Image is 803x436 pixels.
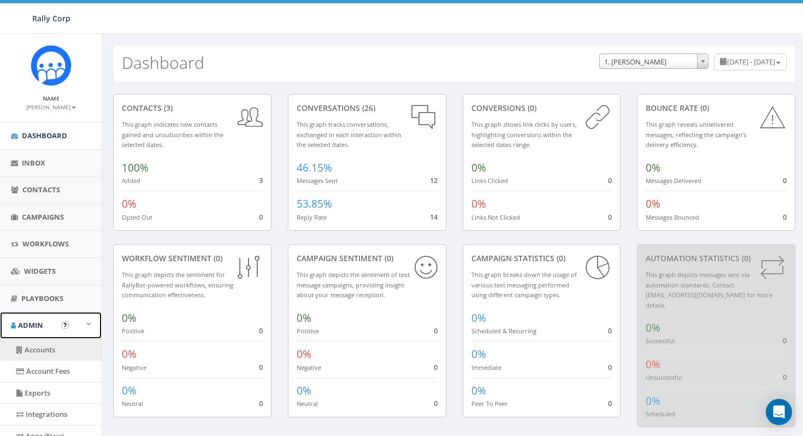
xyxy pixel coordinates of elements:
small: Neutral [297,399,318,408]
span: 46.15% [297,161,332,175]
small: Added [122,176,140,185]
span: 0 [783,212,787,222]
small: Peer To Peer [471,399,508,408]
small: Positive [297,327,319,335]
div: Bounce Rate [646,103,787,114]
button: Open In-App Guide [61,321,69,329]
span: 0% [122,311,137,325]
small: Neutral [122,399,143,408]
a: [PERSON_NAME] [26,102,76,111]
span: 0 [259,398,263,408]
div: conversions [471,103,612,114]
span: Inbox [22,158,45,168]
span: 0 [783,335,787,345]
small: This graph shows link clicks by users, highlighting conversions within the selected dates range. [471,120,577,149]
small: This graph breaks down the usage of various text messaging performed using different campaign types. [471,270,577,299]
img: Icon_1.png [31,45,72,86]
span: 1. James Martin [600,54,708,69]
small: This graph tracks conversations, exchanged in each interaction within the selected dates. [297,120,401,149]
div: Campaign Statistics [471,253,612,264]
small: Successful [646,337,675,345]
span: 0 [608,175,612,185]
span: 0 [434,362,438,372]
span: Contacts [22,185,60,195]
span: 0 [783,372,787,382]
small: Links Clicked [471,176,508,185]
span: 0 [434,326,438,335]
small: Name [43,95,60,102]
span: (0) [740,253,751,263]
span: Campaigns [22,212,64,222]
span: 1. James Martin [599,54,708,69]
small: Scheduled & Recurring [471,327,536,335]
span: 0% [471,161,486,175]
span: 100% [122,161,149,175]
small: Messages Delivered [646,176,701,185]
small: Links Not Clicked [471,213,520,221]
span: 0% [122,384,137,398]
span: (0) [554,253,565,263]
small: This graph depicts messages sent via automation standards. Contact [EMAIL_ADDRESS][DOMAIN_NAME] f... [646,270,772,309]
span: (0) [382,253,393,263]
small: Positive [122,327,144,335]
span: 0% [297,384,311,398]
small: Unsuccessful [646,373,682,381]
small: This graph reveals undelivered messages, reflecting the campaign's delivery efficiency. [646,120,746,149]
small: Messages Sent [297,176,338,185]
span: 3 [259,175,263,185]
small: This graph depicts the sentiment for RallyBot-powered workflows, ensuring communication effective... [122,270,233,299]
span: 0 [608,212,612,222]
span: 0% [471,384,486,398]
span: 0% [646,161,660,175]
div: conversations [297,103,438,114]
small: [PERSON_NAME] [26,103,76,111]
small: Negative [297,363,321,372]
small: This graph indicates new contacts gained and unsubscribes within the selected dates. [122,120,223,149]
span: 0% [297,311,311,325]
span: (26) [360,103,375,113]
span: 0% [646,357,660,372]
span: Widgets [24,266,56,276]
span: [DATE] - [DATE] [727,57,775,67]
span: 0% [471,347,486,361]
span: 0 [608,398,612,408]
span: (3) [162,103,173,113]
span: (0) [211,253,222,263]
small: Scheduled [646,410,675,418]
span: Playbooks [21,293,63,303]
span: (0) [698,103,709,113]
span: 0 [783,175,787,185]
span: 0% [646,394,660,408]
small: Opted Out [122,213,152,221]
span: 0 [259,212,263,222]
span: (0) [526,103,536,113]
span: 0 [608,326,612,335]
span: 0 [608,362,612,372]
h2: Dashboard [122,54,204,72]
small: Reply Rate [297,213,327,221]
div: Campaign Sentiment [297,253,438,264]
span: Dashboard [22,131,67,140]
span: 12 [430,175,438,185]
span: 0% [297,347,311,361]
span: 0% [646,321,660,335]
div: Open Intercom Messenger [766,399,792,425]
span: Workflows [22,239,69,249]
span: 53.85% [297,197,332,211]
div: Automation Statistics [646,253,787,264]
span: Admin [18,320,43,330]
span: 0% [122,347,137,361]
span: 0% [122,197,137,211]
span: 0 [259,362,263,372]
small: This graph depicts the sentiment of text message campaigns, providing insight about your message ... [297,270,410,299]
span: 0% [471,311,486,325]
div: contacts [122,103,263,114]
span: 0% [471,197,486,211]
div: Workflow Sentiment [122,253,263,264]
span: 0 [259,326,263,335]
span: 0 [434,398,438,408]
small: Negative [122,363,146,372]
span: Rally Corp [32,13,70,23]
small: Messages Bounced [646,213,699,221]
small: Immediate [471,363,501,372]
